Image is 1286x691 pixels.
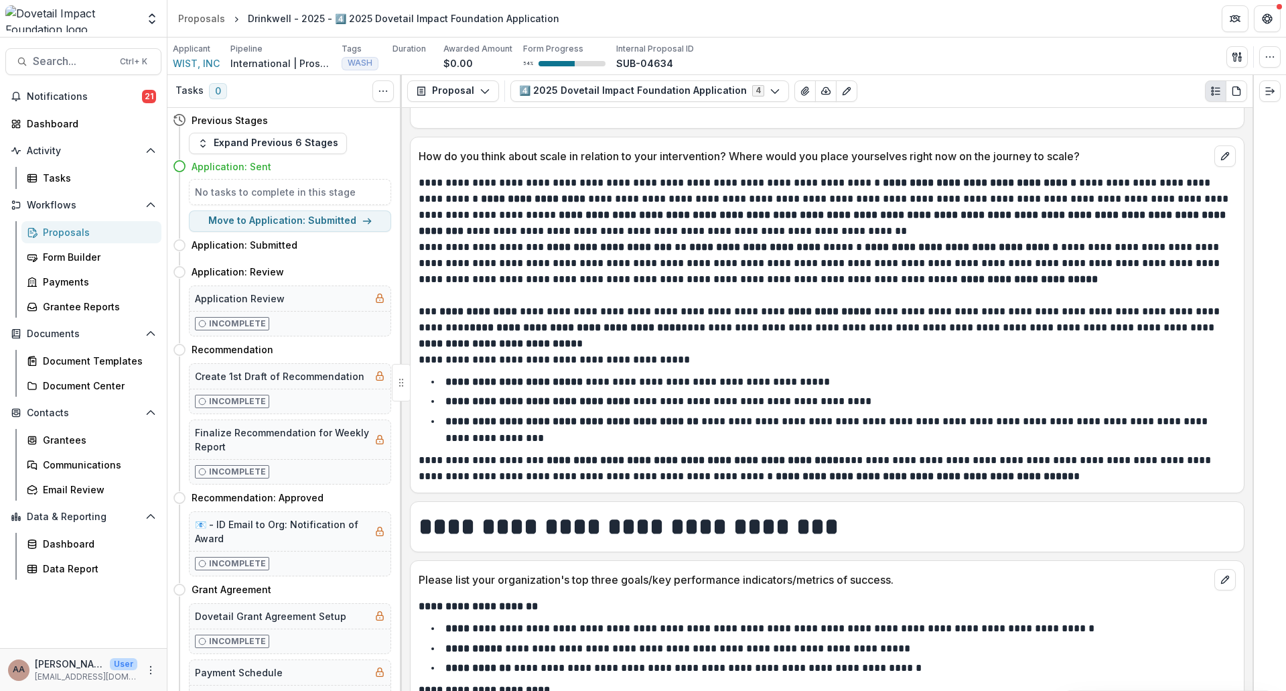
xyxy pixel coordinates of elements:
a: Proposals [173,9,230,28]
a: Proposals [21,221,161,243]
h4: Application: Submitted [192,238,297,252]
button: Search... [5,48,161,75]
button: Toggle View Cancelled Tasks [372,80,394,102]
a: Grantee Reports [21,296,161,318]
span: Workflows [27,200,140,211]
button: PDF view [1226,80,1247,102]
span: Documents [27,328,140,340]
button: Open Workflows [5,194,161,216]
p: Incomplete [209,466,266,478]
p: Pipeline [230,43,263,55]
div: Grantees [43,433,151,447]
p: Awarded Amount [443,43,512,55]
p: Tags [342,43,362,55]
p: SUB-04634 [616,56,673,70]
button: Expand right [1259,80,1281,102]
a: Form Builder [21,246,161,268]
div: Dashboard [43,537,151,551]
p: Incomplete [209,395,266,407]
button: Expand Previous 6 Stages [189,133,347,154]
p: Please list your organization's top three goals/key performance indicators/metrics of success. [419,572,1209,588]
p: Duration [392,43,426,55]
img: Dovetail Impact Foundation logo [5,5,137,32]
h5: Application Review [195,292,285,306]
button: Partners [1222,5,1248,32]
div: Payments [43,275,151,289]
button: Proposal [407,80,499,102]
button: edit [1214,145,1236,167]
h4: Application: Sent [192,160,271,174]
p: Applicant [173,43,210,55]
button: Notifications21 [5,86,161,107]
div: Dashboard [27,117,151,131]
a: Document Center [21,375,161,397]
div: Communications [43,458,151,472]
h5: Create 1st Draft of Recommendation [195,369,364,383]
button: 4️⃣ 2025 Dovetail Impact Foundation Application4 [510,80,789,102]
h5: Payment Schedule [195,666,283,680]
h5: No tasks to complete in this stage [195,185,385,199]
a: Grantees [21,429,161,451]
p: [PERSON_NAME] [PERSON_NAME] [35,657,104,671]
button: More [143,662,159,678]
button: Edit as form [836,80,857,102]
p: [EMAIL_ADDRESS][DOMAIN_NAME] [35,671,137,683]
span: Activity [27,145,140,157]
h5: Finalize Recommendation for Weekly Report [195,426,369,454]
span: WASH [348,58,372,68]
p: Incomplete [209,558,266,570]
a: Payments [21,271,161,293]
button: Open Documents [5,323,161,344]
button: Open entity switcher [143,5,161,32]
a: Dashboard [5,113,161,135]
p: Form Progress [523,43,583,55]
button: Open Activity [5,140,161,162]
div: Amit Antony Alex [13,666,25,674]
p: How do you think about scale in relation to your intervention? Where would you place yourselves r... [419,148,1209,164]
button: Move to Application: Submitted [189,210,391,232]
p: 54 % [523,59,533,68]
h5: 📧 - ID Email to Org: Notification of Award [195,517,369,546]
div: Grantee Reports [43,300,151,314]
div: Form Builder [43,250,151,264]
span: 21 [142,90,156,103]
h3: Tasks [175,85,204,97]
span: Notifications [27,91,142,103]
div: Drinkwell - 2025 - 4️⃣ 2025 Dovetail Impact Foundation Application [248,11,559,25]
h4: Previous Stages [192,113,268,127]
h4: Recommendation [192,342,273,357]
a: Document Templates [21,350,161,372]
p: International | Prospects Pipeline [230,56,331,70]
div: Ctrl + K [117,54,150,69]
p: User [110,658,137,670]
button: Get Help [1254,5,1281,32]
a: Communications [21,454,161,476]
button: Open Contacts [5,402,161,424]
p: $0.00 [443,56,473,70]
span: Contacts [27,407,140,419]
a: Email Review [21,479,161,501]
a: WIST, INC [173,56,220,70]
h4: Recommendation: Approved [192,491,324,505]
p: Incomplete [209,318,266,330]
h4: Application: Review [192,265,284,279]
button: Open Data & Reporting [5,506,161,527]
a: Dashboard [21,533,161,555]
nav: breadcrumb [173,9,565,28]
span: 0 [209,83,227,99]
div: Document Center [43,379,151,393]
button: View Attached Files [794,80,816,102]
span: Search... [33,55,112,68]
h4: Grant Agreement [192,582,271,596]
p: Incomplete [209,635,266,647]
div: Data Report [43,562,151,576]
div: Document Templates [43,354,151,368]
button: Plaintext view [1205,80,1226,102]
div: Proposals [178,11,225,25]
button: edit [1214,569,1236,590]
div: Proposals [43,225,151,239]
a: Data Report [21,558,161,580]
div: Tasks [43,171,151,185]
p: Internal Proposal ID [616,43,694,55]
